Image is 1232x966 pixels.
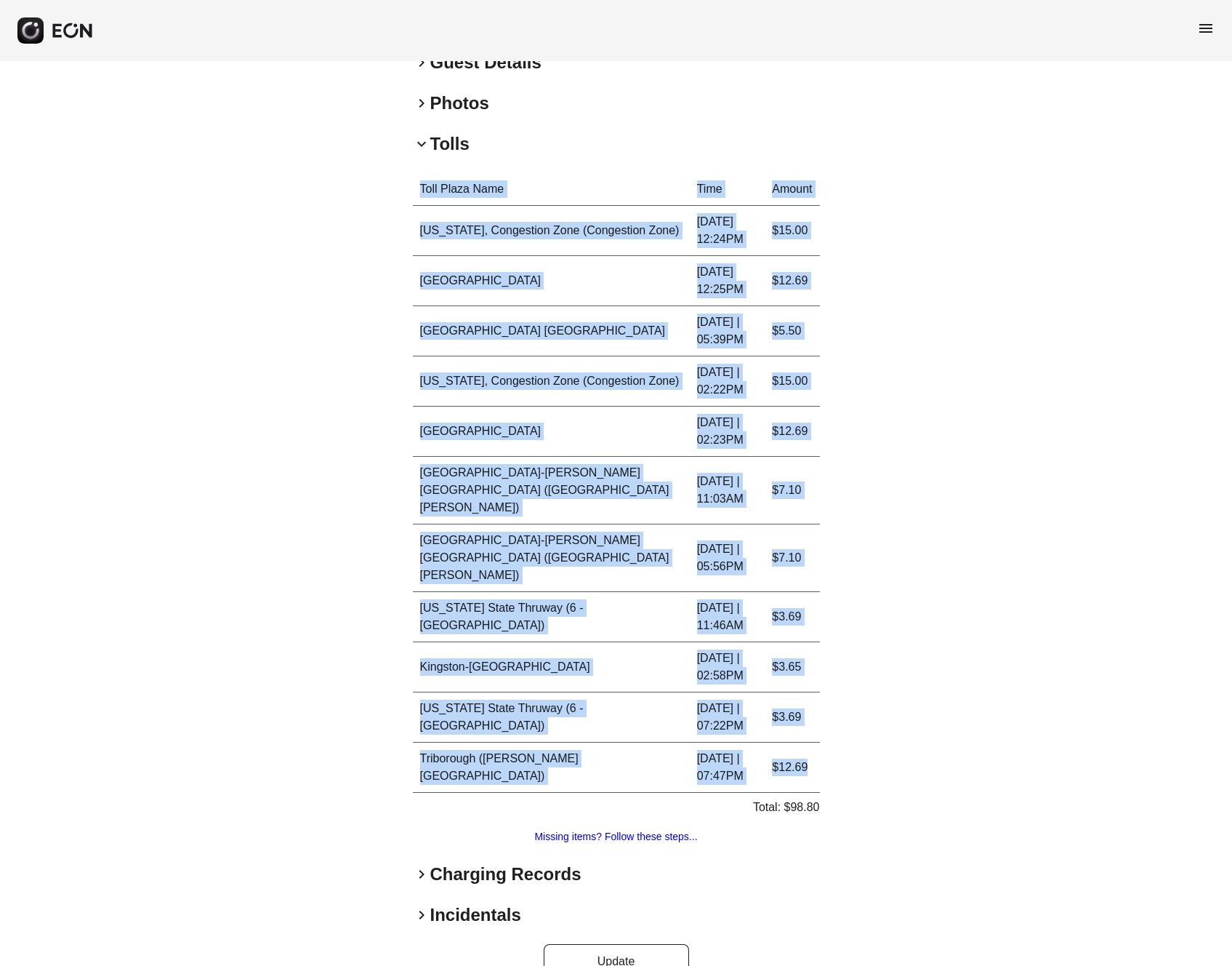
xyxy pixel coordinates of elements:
[534,831,697,842] a: Missing items? Follow these steps...
[413,407,690,457] td: [GEOGRAPHIC_DATA]
[430,92,489,115] h2: Photos
[413,457,690,524] td: [GEOGRAPHIC_DATA]-[PERSON_NAME][GEOGRAPHIC_DATA] ([GEOGRAPHIC_DATA][PERSON_NAME])
[690,173,765,206] th: Time
[690,407,765,457] td: [DATE] | 02:23PM
[413,592,690,642] td: [US_STATE] State Thruway (6 - [GEOGRAPHIC_DATA])
[765,743,819,793] td: $12.69
[690,356,765,407] td: [DATE] | 02:22PM
[690,524,765,592] td: [DATE] | 05:56PM
[413,356,690,407] td: [US_STATE], Congestion Zone (Congestion Zone)
[690,592,765,642] td: [DATE] | 11:46AM
[413,54,430,71] span: keyboard_arrow_right
[753,799,820,816] p: Total: $98.80
[1197,20,1215,37] span: menu
[765,524,819,592] td: $7.10
[430,51,541,74] h2: Guest Details
[413,206,690,256] td: [US_STATE], Congestion Zone (Congestion Zone)
[765,692,819,743] td: $3.69
[413,306,690,356] td: [GEOGRAPHIC_DATA] [GEOGRAPHIC_DATA]
[413,135,430,153] span: keyboard_arrow_down
[765,173,819,206] th: Amount
[765,356,819,407] td: $15.00
[765,306,819,356] td: $5.50
[690,206,765,256] td: [DATE] 12:24PM
[413,743,690,793] td: Triborough ([PERSON_NAME][GEOGRAPHIC_DATA])
[413,524,690,592] td: [GEOGRAPHIC_DATA]-[PERSON_NAME][GEOGRAPHIC_DATA] ([GEOGRAPHIC_DATA][PERSON_NAME])
[765,642,819,692] td: $3.65
[765,457,819,524] td: $7.10
[413,642,690,692] td: Kingston-[GEOGRAPHIC_DATA]
[430,863,581,886] h2: Charging Records
[765,407,819,457] td: $12.69
[413,95,430,112] span: keyboard_arrow_right
[413,906,430,924] span: keyboard_arrow_right
[690,256,765,306] td: [DATE] 12:25PM
[413,866,430,883] span: keyboard_arrow_right
[690,743,765,793] td: [DATE] | 07:47PM
[690,642,765,692] td: [DATE] | 02:58PM
[430,132,470,156] h2: Tolls
[413,173,690,206] th: Toll Plaza Name
[690,306,765,356] td: [DATE] | 05:39PM
[765,256,819,306] td: $12.69
[690,692,765,743] td: [DATE] | 07:22PM
[430,903,521,927] h2: Incidentals
[413,256,690,306] td: [GEOGRAPHIC_DATA]
[690,457,765,524] td: [DATE] | 11:03AM
[765,592,819,642] td: $3.69
[765,206,819,256] td: $15.00
[413,692,690,743] td: [US_STATE] State Thruway (6 - [GEOGRAPHIC_DATA])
